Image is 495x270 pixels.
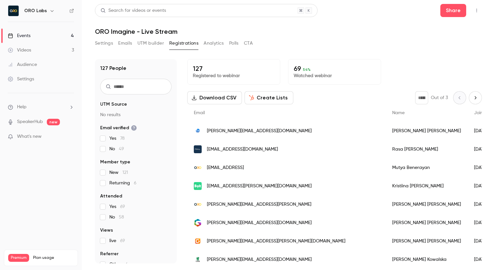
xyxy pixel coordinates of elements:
[193,73,275,79] p: Registered to webinar
[24,8,47,14] h6: ORO Labs
[229,38,239,49] button: Polls
[386,177,467,195] div: Kristiina [PERSON_NAME]
[244,38,253,49] button: CTA
[204,38,224,49] button: Analytics
[66,134,74,140] iframe: Noticeable Trigger
[193,65,275,73] p: 127
[386,122,467,140] div: [PERSON_NAME] [PERSON_NAME]
[207,238,345,245] span: [PERSON_NAME][EMAIL_ADDRESS][PERSON_NAME][DOMAIN_NAME]
[122,170,128,175] span: 121
[303,67,311,72] span: 54 %
[109,135,125,142] span: Yes
[8,76,34,82] div: Settings
[17,104,27,111] span: Help
[120,136,125,141] span: 78
[207,219,312,226] span: [PERSON_NAME][EMAIL_ADDRESS][DOMAIN_NAME]
[194,145,202,153] img: mithra-ai.com
[245,91,293,104] button: Create Lists
[187,91,242,104] button: Download CSV
[95,38,113,49] button: Settings
[109,180,137,186] span: Returning
[125,262,128,267] span: 6
[207,256,312,263] span: [PERSON_NAME][EMAIL_ADDRESS][DOMAIN_NAME]
[194,237,202,245] img: gsk.com
[100,125,137,131] span: Email verified
[386,214,467,232] div: [PERSON_NAME] [PERSON_NAME]
[17,133,42,140] span: What's new
[120,239,125,243] span: 69
[392,111,405,115] span: Name
[33,255,74,260] span: Plan usage
[101,7,166,14] div: Search for videos or events
[194,256,202,263] img: upm.com
[109,238,125,244] span: live
[207,183,312,190] span: [EMAIL_ADDRESS][PERSON_NAME][DOMAIN_NAME]
[109,169,128,176] span: New
[194,127,202,135] img: nibbletechnology.com
[294,73,376,79] p: Watched webinar
[119,215,124,219] span: 58
[95,28,482,35] h1: ORO Imagine - Live Stream
[207,164,244,171] span: [EMAIL_ADDRESS]
[8,47,31,53] div: Videos
[469,91,482,104] button: Next page
[194,182,202,190] img: bolt.eu
[440,4,466,17] button: Share
[386,250,467,269] div: [PERSON_NAME] Kowalska
[109,146,124,152] span: No
[386,158,467,177] div: Mutya Benerayan
[109,214,124,220] span: No
[194,203,202,206] img: orolabs.ai
[100,101,127,108] span: UTM Source
[100,101,172,268] section: facet-groups
[194,166,202,169] img: orolabs.ai
[8,254,29,262] span: Premium
[100,227,113,234] span: Views
[207,146,278,153] span: [EMAIL_ADDRESS][DOMAIN_NAME]
[8,6,19,16] img: ORO Labs
[207,128,312,135] span: [PERSON_NAME][EMAIL_ADDRESS][DOMAIN_NAME]
[118,38,132,49] button: Emails
[134,181,137,185] span: 6
[47,119,60,125] span: new
[100,159,130,165] span: Member type
[120,204,125,209] span: 69
[100,251,119,257] span: Referrer
[100,112,172,118] p: No results
[169,38,198,49] button: Registrations
[386,140,467,158] div: Rasa [PERSON_NAME]
[8,104,74,111] li: help-dropdown-opener
[119,147,124,151] span: 49
[100,193,122,199] span: Attended
[386,232,467,250] div: [PERSON_NAME] [PERSON_NAME]
[109,203,125,210] span: Yes
[137,38,164,49] button: UTM builder
[474,111,494,115] span: Join date
[207,201,311,208] span: [PERSON_NAME][EMAIL_ADDRESS][PERSON_NAME]
[294,65,376,73] p: 69
[100,64,126,72] h1: 127 People
[8,32,30,39] div: Events
[8,61,37,68] div: Audience
[17,118,43,125] a: SpeakerHub
[109,261,128,268] span: Other
[431,94,448,101] p: Out of 3
[194,111,205,115] span: Email
[386,195,467,214] div: [PERSON_NAME] [PERSON_NAME]
[194,219,202,227] img: gatekeeperhq.com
